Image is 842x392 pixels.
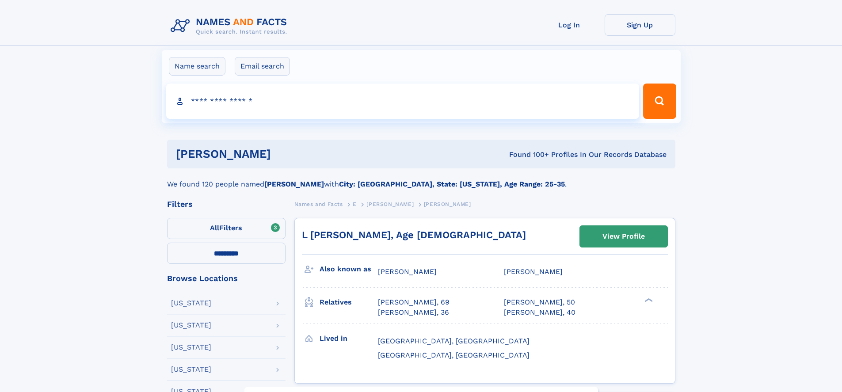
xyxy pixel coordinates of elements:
[167,168,675,190] div: We found 120 people named with .
[167,14,294,38] img: Logo Names and Facts
[643,84,676,119] button: Search Button
[235,57,290,76] label: Email search
[378,351,530,359] span: [GEOGRAPHIC_DATA], [GEOGRAPHIC_DATA]
[390,150,667,160] div: Found 100+ Profiles In Our Records Database
[339,180,565,188] b: City: [GEOGRAPHIC_DATA], State: [US_STATE], Age Range: 25-35
[210,224,219,232] span: All
[166,84,640,119] input: search input
[171,300,211,307] div: [US_STATE]
[320,295,378,310] h3: Relatives
[366,198,414,209] a: [PERSON_NAME]
[320,331,378,346] h3: Lived in
[534,14,605,36] a: Log In
[378,337,530,345] span: [GEOGRAPHIC_DATA], [GEOGRAPHIC_DATA]
[171,322,211,329] div: [US_STATE]
[378,297,450,307] a: [PERSON_NAME], 69
[302,229,526,240] a: L [PERSON_NAME], Age [DEMOGRAPHIC_DATA]
[176,148,390,160] h1: [PERSON_NAME]
[504,297,575,307] a: [PERSON_NAME], 50
[378,308,449,317] a: [PERSON_NAME], 36
[602,226,645,247] div: View Profile
[171,344,211,351] div: [US_STATE]
[167,274,286,282] div: Browse Locations
[320,262,378,277] h3: Also known as
[167,218,286,239] label: Filters
[605,14,675,36] a: Sign Up
[366,201,414,207] span: [PERSON_NAME]
[643,297,653,303] div: ❯
[504,308,575,317] a: [PERSON_NAME], 40
[294,198,343,209] a: Names and Facts
[169,57,225,76] label: Name search
[353,198,357,209] a: E
[378,267,437,276] span: [PERSON_NAME]
[353,201,357,207] span: E
[424,201,471,207] span: [PERSON_NAME]
[580,226,667,247] a: View Profile
[504,267,563,276] span: [PERSON_NAME]
[171,366,211,373] div: [US_STATE]
[264,180,324,188] b: [PERSON_NAME]
[167,200,286,208] div: Filters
